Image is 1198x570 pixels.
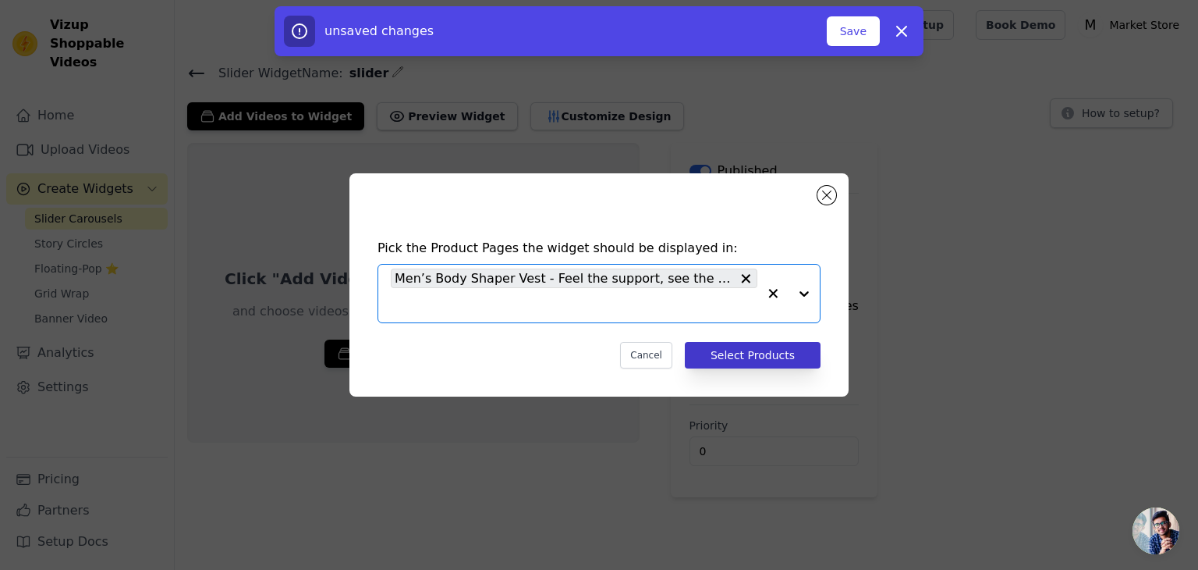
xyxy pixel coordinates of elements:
span: unsaved changes [324,23,434,38]
span: Men’s Body Shaper Vest - Feel the support, see the difference! ( PACK OF 2 ) [395,269,735,288]
button: Cancel [620,342,672,369]
button: Select Products [685,342,821,369]
a: Open chat [1132,508,1179,554]
button: Close modal [817,186,836,205]
button: Save [827,16,880,46]
h4: Pick the Product Pages the widget should be displayed in: [377,239,821,258]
